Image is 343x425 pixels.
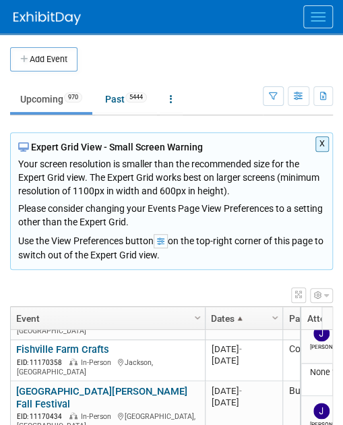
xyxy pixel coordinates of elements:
span: EID: 11170358 [17,359,67,366]
button: X [315,136,330,152]
img: Josh Smith [313,325,330,341]
a: Upcoming970 [10,86,92,112]
span: - [239,344,241,354]
div: Expert Grid View - Small Screen Warning [18,140,325,154]
span: Column Settings [192,312,203,323]
a: Dates [211,307,274,330]
span: - [239,386,241,396]
div: Jackson, [GEOGRAPHIC_DATA] [16,356,199,376]
span: In-Person [81,412,115,421]
div: [DATE] [211,343,276,355]
a: Past5444 [95,86,157,112]
span: Column Settings [270,312,280,323]
a: Event [16,307,196,330]
img: In-Person Event [69,358,77,365]
a: Fishville Farm Crafts [16,343,109,356]
div: Josh Smith [310,341,334,350]
div: [DATE] [211,355,276,366]
div: [DATE] [211,385,276,397]
a: Column Settings [191,307,206,327]
a: [GEOGRAPHIC_DATA][PERSON_NAME] Fall Festival [16,385,187,410]
span: EID: 11170434 [17,413,67,420]
span: 970 [64,92,82,103]
div: Your screen resolution is smaller than the recommended size for the Expert Grid view. The Expert ... [18,154,325,229]
span: In-Person [81,358,115,367]
img: Joey Egbert [313,403,330,419]
img: In-Person Event [69,412,77,419]
div: Please consider changing your Events Page View Preferences to a setting other than the Expert Grid. [18,198,325,229]
a: Column Settings [268,307,283,327]
img: ExhibitDay [13,11,81,25]
button: Add Event [10,47,77,72]
button: Menu [303,5,333,28]
span: 5444 [125,92,147,103]
div: [DATE] [211,397,276,408]
div: Use the View Preferences button on the top-right corner of this page to switch out of the Expert ... [18,229,325,262]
